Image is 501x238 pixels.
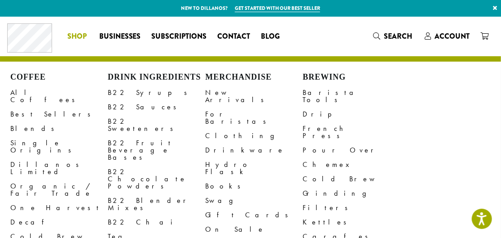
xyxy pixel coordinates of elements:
[303,186,400,201] a: Grinding
[303,201,400,215] a: Filters
[10,107,108,121] a: Best Sellers
[10,121,108,136] a: Blends
[205,129,303,143] a: Clothing
[205,85,303,107] a: New Arrivals
[435,31,470,41] span: Account
[152,31,207,42] span: Subscriptions
[303,143,400,157] a: Pour Over
[99,31,141,42] span: Businesses
[108,72,205,82] h4: Drink Ingredients
[108,85,205,100] a: B22 Syrups
[10,179,108,201] a: Organic / Fair Trade
[108,136,205,165] a: B22 Fruit Beverage Bases
[303,85,400,107] a: Barista Tools
[108,215,205,229] a: B22 Chai
[235,4,320,12] a: Get started with our best seller
[205,143,303,157] a: Drinkware
[303,172,400,186] a: Cold Brew
[67,31,87,42] span: Shop
[205,208,303,222] a: Gift Cards
[10,215,108,229] a: Decaf
[303,157,400,172] a: Chemex
[303,107,400,121] a: Drip
[62,29,94,44] a: Shop
[10,72,108,82] h4: Coffee
[205,72,303,82] h4: Merchandise
[10,201,108,215] a: One Harvest
[303,215,400,229] a: Kettles
[205,157,303,179] a: Hydro Flask
[303,121,400,143] a: French Press
[303,72,400,82] h4: Brewing
[108,114,205,136] a: B22 Sweeteners
[10,85,108,107] a: All Coffees
[205,222,303,237] a: On Sale
[368,29,419,44] a: Search
[384,31,412,41] span: Search
[10,136,108,157] a: Single Origins
[205,193,303,208] a: Swag
[10,157,108,179] a: Dillanos Limited
[108,100,205,114] a: B22 Sauces
[218,31,250,42] span: Contact
[108,165,205,193] a: B22 Chocolate Powders
[108,193,205,215] a: B22 Blender Mixes
[205,107,303,129] a: For Baristas
[205,179,303,193] a: Books
[261,31,280,42] span: Blog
